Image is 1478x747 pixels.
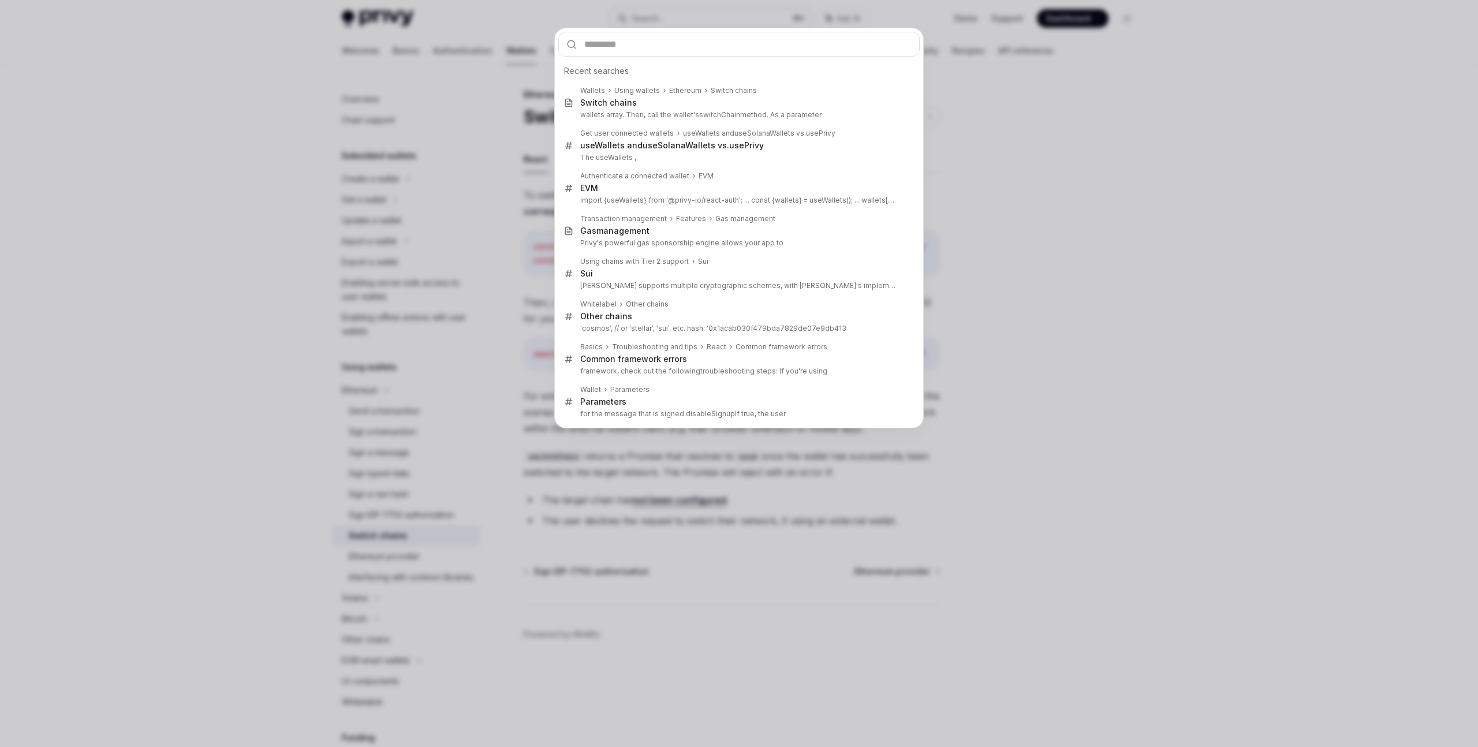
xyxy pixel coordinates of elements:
[580,86,605,95] div: Wallets
[580,238,895,248] p: Privy's powerful gas sponsorship engine allows your app to
[580,226,596,236] b: Gas
[658,324,668,333] b: sui
[580,226,650,236] div: management
[580,153,895,162] p: The useWallets ,
[686,409,735,418] b: disableSignup
[564,65,629,77] span: Recent searches
[734,129,806,137] b: useSolanaWallets vs.
[699,171,714,181] div: EVM
[580,214,667,223] div: Transaction management
[580,367,895,376] p: framework, check out the following shooting steps: If you're using
[643,140,729,150] b: useSolanaWallets vs.
[580,397,626,407] div: Parameters
[580,311,632,322] div: Other chains
[580,324,895,333] p: 'cosmos', // or 'stellar', ' ', etc. hash: '0x1acab030f479bda7829de07e9db413
[580,110,895,119] p: wallets array. Then, call the wallet's method. As a parameter
[580,409,895,419] p: for the message that is signed. If true, the user
[580,140,764,151] div: useWallets and usePrivy
[614,86,660,95] div: Using wallets
[715,214,775,223] div: Gas management
[707,342,726,352] div: React
[580,183,598,193] div: EVM
[736,342,827,352] div: Common framework errors
[626,300,669,309] div: Other chains
[580,171,689,181] div: Authenticate a connected wallet
[669,86,701,95] div: Ethereum
[580,300,617,309] div: Whitelabel
[683,129,835,138] div: useWallets and usePrivy
[580,98,637,108] div: Switch chains
[580,342,603,352] div: Basics
[580,129,674,138] div: Get user connected wallets
[580,354,687,364] div: Common framework errors
[610,385,650,394] div: Parameters
[698,257,708,266] b: Sui
[711,86,757,95] div: Switch chains
[580,196,895,205] p: import {useWallets} from '@privy-io/react-auth'; ... const {wallets} = useWallets(); ... wallets[0].
[580,257,689,266] div: Using chains with Tier 2 support
[612,342,697,352] div: Troubleshooting and tips
[580,281,895,290] p: [PERSON_NAME] supports multiple cryptographic schemes, with [PERSON_NAME]'s implementation utiliz...
[580,268,593,278] b: Sui
[676,214,706,223] div: Features
[580,385,601,394] div: Wallet
[699,110,740,119] b: switchChain
[700,367,725,375] b: trouble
